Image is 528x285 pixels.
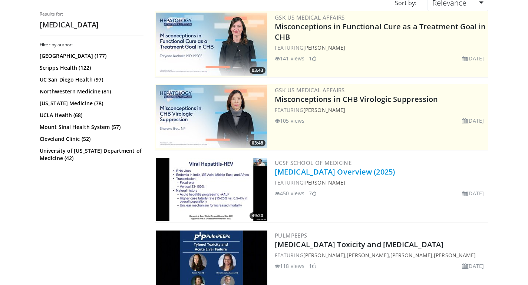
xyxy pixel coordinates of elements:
[303,252,345,259] a: [PERSON_NAME]
[40,20,143,30] h2: [MEDICAL_DATA]
[275,262,304,270] li: 118 views
[40,123,142,131] a: Mount Sinai Health System (57)
[40,135,142,143] a: Cleveland Clinic (52)
[40,147,142,162] a: University of [US_STATE] Department of Medicine (42)
[250,67,265,74] span: 03:43
[275,189,304,197] li: 450 views
[462,117,484,125] li: [DATE]
[40,11,143,17] p: Results for:
[40,64,142,72] a: Scripps Health (122)
[250,140,265,146] span: 03:48
[156,85,267,148] a: 03:48
[40,100,142,107] a: [US_STATE] Medicine (78)
[275,54,304,62] li: 141 views
[40,42,143,48] h3: Filter by author:
[462,262,484,270] li: [DATE]
[303,106,345,113] a: [PERSON_NAME]
[309,262,316,270] li: 1
[275,239,443,249] a: [MEDICAL_DATA] Toxicity and [MEDICAL_DATA]
[275,86,345,94] a: GSK US Medical Affairs
[156,85,267,148] img: 59d1e413-5879-4b2e-8b0a-b35c7ac1ec20.jpg.300x170_q85_crop-smart_upscale.jpg
[303,179,345,186] a: [PERSON_NAME]
[275,232,307,239] a: PulmPEEPs
[275,179,487,186] div: FEATURING
[275,14,345,21] a: GSK US Medical Affairs
[250,212,265,219] span: 49:20
[309,189,316,197] li: 7
[40,76,142,83] a: UC San Diego Health (97)
[390,252,432,259] a: [PERSON_NAME]
[309,54,316,62] li: 1
[156,158,267,221] a: 49:20
[40,88,142,95] a: Northwestern Medicine (81)
[462,189,484,197] li: [DATE]
[462,54,484,62] li: [DATE]
[275,159,352,166] a: UCSF School of Medicine
[156,13,267,76] a: 03:43
[275,117,304,125] li: 105 views
[156,158,267,221] img: ea42436e-fcb2-4139-9393-55884e98787b.300x170_q85_crop-smart_upscale.jpg
[275,21,486,42] a: Misconceptions in Functional Cure as a Treatment Goal in CHB
[40,52,142,60] a: [GEOGRAPHIC_DATA] (177)
[275,167,395,177] a: [MEDICAL_DATA] Overview (2025)
[347,252,389,259] a: [PERSON_NAME]
[275,94,438,104] a: Misconceptions in CHB Virologic Suppression
[275,44,487,52] div: FEATURING
[303,44,345,51] a: [PERSON_NAME]
[40,112,142,119] a: UCLA Health (68)
[156,13,267,76] img: 946a363f-977e-482f-b70f-f1516cc744c3.jpg.300x170_q85_crop-smart_upscale.jpg
[434,252,476,259] a: [PERSON_NAME]
[275,106,487,114] div: FEATURING
[275,251,487,259] div: FEATURING , , ,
